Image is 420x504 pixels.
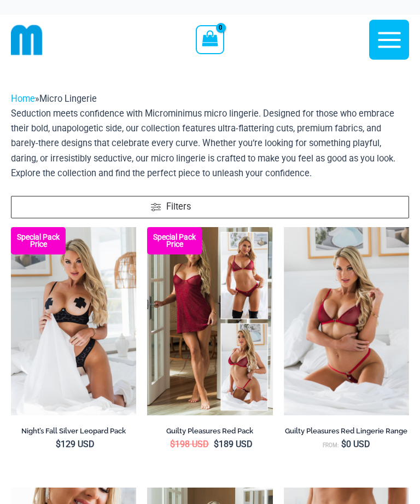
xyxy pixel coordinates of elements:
[11,426,136,436] h2: Night’s Fall Silver Leopard Pack
[214,439,253,449] bdi: 189 USD
[341,439,346,449] span: $
[166,200,191,214] span: Filters
[11,227,136,415] img: Nights Fall Silver Leopard 1036 Bra 6046 Thong 09v2
[284,227,409,415] a: Guilty Pleasures Red 1045 Bra 689 Micro 05Guilty Pleasures Red 1045 Bra 689 Micro 06Guilty Pleasu...
[11,227,136,415] a: Nights Fall Silver Leopard 1036 Bra 6046 Thong 09v2 Nights Fall Silver Leopard 1036 Bra 6046 Thon...
[56,439,61,449] span: $
[56,439,95,449] bdi: 129 USD
[196,25,224,54] a: View Shopping Cart, empty
[284,426,409,436] h2: Guilty Pleasures Red Lingerie Range
[170,439,175,449] span: $
[147,227,272,415] img: Guilty Pleasures Red Collection Pack F
[147,426,272,439] a: Guilty Pleasures Red Pack
[39,94,97,104] span: Micro Lingerie
[11,196,409,218] a: Filters
[170,439,209,449] bdi: 198 USD
[11,234,66,248] b: Special Pack Price
[11,94,35,104] a: Home
[323,442,339,448] span: From:
[11,106,409,180] p: Seduction meets confidence with Microminimus micro lingerie. Designed for those who embrace their...
[147,426,272,436] h2: Guilty Pleasures Red Pack
[214,439,219,449] span: $
[341,439,370,449] bdi: 0 USD
[147,234,202,248] b: Special Pack Price
[11,94,97,104] span: »
[284,426,409,439] a: Guilty Pleasures Red Lingerie Range
[11,426,136,439] a: Night’s Fall Silver Leopard Pack
[284,227,409,415] img: Guilty Pleasures Red 1045 Bra 689 Micro 05
[11,24,43,56] img: cropped mm emblem
[147,227,272,415] a: Guilty Pleasures Red Collection Pack F Guilty Pleasures Red Collection Pack BGuilty Pleasures Red...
